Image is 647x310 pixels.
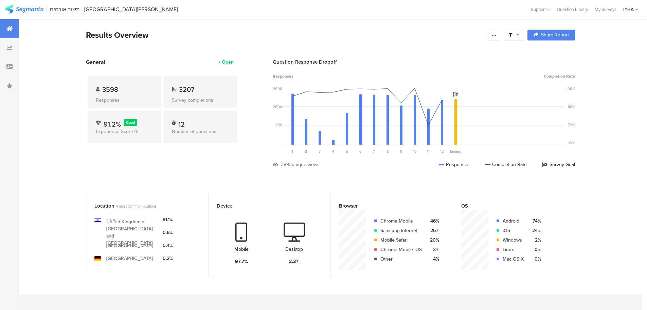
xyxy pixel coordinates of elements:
div: [GEOGRAPHIC_DATA] [106,255,153,262]
div: 91.1% [163,216,173,223]
div: 20% [427,236,439,244]
span: 10 [413,149,417,154]
span: 12 [440,149,444,154]
div: 4% [427,256,439,263]
div: Location [94,202,189,210]
div: | [46,5,47,13]
div: Windows [503,236,524,244]
a: My Surveys [591,6,620,13]
div: Ending [449,149,462,154]
div: 3% [427,246,439,253]
div: Results Overview [86,29,485,41]
div: 97.7% [235,258,248,265]
a: Question Library [553,6,591,13]
div: OS [461,202,555,210]
div: 59% [568,140,575,146]
div: 0% [529,246,541,253]
div: iOS [503,227,524,234]
span: 3 [319,149,321,154]
div: Android [503,217,524,225]
div: 0% [529,256,541,263]
div: Israel [106,216,118,223]
div: 12 [178,119,185,126]
div: 74% [529,217,541,225]
span: Good [126,120,135,125]
span: 2 [305,149,307,154]
div: 86% [568,104,575,110]
i: Survey Goal [453,92,458,97]
div: unique views [292,161,320,168]
div: 0.4% [163,242,173,249]
div: Desktop [285,246,303,253]
span: 5 [346,149,348,154]
div: Responses [96,97,153,104]
div: Chrome Mobile iOS [380,246,422,253]
div: Support [531,4,550,15]
div: 26% [427,227,439,234]
div: Survey Goal [542,161,575,168]
span: Number of questions [172,128,216,135]
div: Browser [339,202,433,210]
div: Mobile Safari [380,236,422,244]
span: 1 [292,149,293,154]
span: 9 [400,149,402,154]
span: 3207 [179,84,194,95]
span: General [86,58,105,66]
div: Survey completions [172,97,229,104]
span: 4 most common locations [116,203,157,209]
span: Completion Rate [544,73,575,79]
div: United Kingdom of [GEOGRAPHIC_DATA] and [GEOGRAPHIC_DATA] [106,218,157,247]
span: 91.2% [104,119,121,129]
div: 0.2% [163,255,173,262]
div: Samsung Internet [380,227,422,234]
div: Device [217,202,311,210]
span: 7 [373,149,375,154]
span: Share Report [541,33,569,37]
div: Mobile [234,246,249,253]
div: 1300 [274,122,282,128]
span: 8 [387,149,389,154]
span: 6 [359,149,362,154]
div: 2.3% [289,258,300,265]
span: 4 [332,149,334,154]
span: Responses [273,73,293,79]
div: Responses [439,161,470,168]
div: 24% [529,227,541,234]
div: 46% [427,217,439,225]
span: 11 [427,149,430,154]
span: Experience Score [96,128,133,135]
div: IYHA [623,6,634,13]
img: segmanta logo [5,5,43,14]
div: Linux [503,246,524,253]
div: 3893 [281,161,292,168]
div: 0.5% [163,229,173,236]
div: Question Response Dropoff [273,58,575,66]
div: 2% [529,236,541,244]
div: Mac OS X [503,256,524,263]
div: [GEOGRAPHIC_DATA] [106,242,153,249]
div: 72% [568,122,575,128]
div: Other [380,256,422,263]
div: Completion Rate [485,161,527,168]
div: Chrome Mobile [380,217,422,225]
div: 100% [566,86,575,92]
div: משוב אורחים - [GEOGRAPHIC_DATA][PERSON_NAME] [50,6,178,13]
div: 2600 [273,104,282,110]
span: 3598 [102,84,118,95]
div: Open [222,59,234,66]
div: 3900 [273,86,282,92]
